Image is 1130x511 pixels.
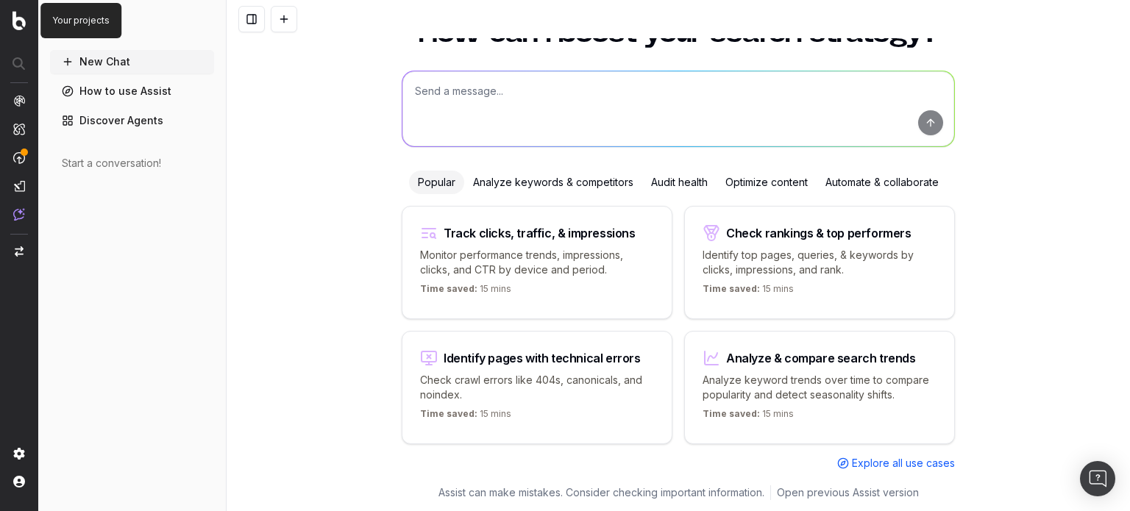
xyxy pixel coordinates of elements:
[420,373,654,402] p: Check crawl errors like 404s, canonicals, and noindex.
[420,283,477,294] span: Time saved:
[50,79,214,103] a: How to use Assist
[62,156,202,171] div: Start a conversation!
[13,11,26,30] img: Botify logo
[56,12,208,32] button: Assist
[50,109,214,132] a: Discover Agents
[837,456,955,471] a: Explore all use cases
[50,50,214,74] button: New Chat
[13,208,25,221] img: Assist
[717,171,817,194] div: Optimize content
[703,408,794,426] p: 15 mins
[703,408,760,419] span: Time saved:
[703,283,760,294] span: Time saved:
[52,15,110,26] p: Your projects
[703,248,937,277] p: Identify top pages, queries, & keywords by clicks, impressions, and rank.
[444,227,636,239] div: Track clicks, traffic, & impressions
[13,151,25,164] img: Activation
[420,283,511,301] p: 15 mins
[15,246,24,257] img: Switch project
[642,171,717,194] div: Audit health
[852,456,955,471] span: Explore all use cases
[13,123,25,135] img: Intelligence
[420,408,511,426] p: 15 mins
[726,352,916,364] div: Analyze & compare search trends
[13,180,25,192] img: Studio
[444,352,641,364] div: Identify pages with technical errors
[13,95,25,107] img: Analytics
[1080,461,1115,496] div: Open Intercom Messenger
[409,171,464,194] div: Popular
[438,485,764,500] p: Assist can make mistakes. Consider checking important information.
[777,485,919,500] a: Open previous Assist version
[703,373,937,402] p: Analyze keyword trends over time to compare popularity and detect seasonality shifts.
[817,171,948,194] div: Automate & collaborate
[726,227,912,239] div: Check rankings & top performers
[464,171,642,194] div: Analyze keywords & competitors
[420,408,477,419] span: Time saved:
[703,283,794,301] p: 15 mins
[420,248,654,277] p: Monitor performance trends, impressions, clicks, and CTR by device and period.
[13,476,25,487] img: My account
[13,448,25,460] img: Setting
